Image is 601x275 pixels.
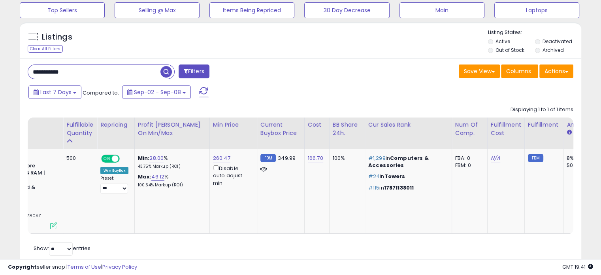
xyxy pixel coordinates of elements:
label: Active [495,38,510,45]
p: in [368,155,446,169]
span: #1,299 [368,154,386,162]
button: Items Being Repriced [209,2,294,18]
strong: Copyright [8,263,37,271]
p: 43.75% Markup (ROI) [138,164,203,169]
p: in [368,184,446,192]
div: Preset: [100,176,128,193]
div: 100% [333,155,359,162]
label: Out of Stock [495,47,524,53]
label: Archived [542,47,563,53]
div: % [138,173,203,188]
button: Sep-02 - Sep-08 [122,85,191,99]
div: Cur Sales Rank [368,121,448,129]
button: Main [399,2,484,18]
p: 100.54% Markup (ROI) [138,182,203,188]
button: Top Sellers [20,2,105,18]
div: % [138,155,203,169]
a: 28.00 [149,154,164,162]
button: Columns [501,64,538,78]
div: Cost [308,121,326,129]
div: Fulfillment Cost [491,121,521,137]
div: Num of Comp. [455,121,484,137]
span: Towers [384,173,405,180]
div: Displaying 1 to 1 of 1 items [511,106,573,114]
small: FBM [260,154,276,162]
h5: Listings [42,32,72,43]
button: Actions [539,64,573,78]
small: Amazon Fees. [567,129,571,136]
a: 166.70 [308,154,323,162]
div: seller snap | | [8,264,137,271]
span: ON [102,156,112,162]
div: Current Buybox Price [260,121,301,137]
label: Deactivated [542,38,572,45]
div: Fulfillable Quantity [66,121,94,137]
span: Compared to: [83,89,119,97]
div: Fulfillment [528,121,560,129]
b: Max: [138,173,152,180]
small: FBM [528,154,543,162]
span: 2025-09-16 19:41 GMT [562,263,593,271]
div: FBM: 0 [455,162,481,169]
p: Listing States: [488,29,581,36]
span: Show: entries [34,245,90,252]
span: Computers & Accessories [368,154,429,169]
div: Min Price [213,121,254,129]
p: in [368,173,446,180]
b: Min: [138,154,150,162]
div: Repricing [100,121,131,129]
a: 46.12 [151,173,164,181]
div: Win BuyBox [100,167,128,174]
a: Terms of Use [68,263,101,271]
button: Last 7 Days [28,85,81,99]
button: 30 Day Decrease [304,2,389,18]
button: Laptops [494,2,579,18]
span: Sep-02 - Sep-08 [134,88,181,96]
div: Disable auto adjust min [213,164,251,187]
span: #115 [368,184,380,192]
button: Selling @ Max [115,2,200,18]
button: Save View [459,64,500,78]
span: Last 7 Days [40,88,72,96]
span: #24 [368,173,380,180]
div: Profit [PERSON_NAME] on Min/Max [138,121,206,137]
a: N/A [491,154,500,162]
div: BB Share 24h. [333,121,362,137]
span: Columns [506,67,531,75]
span: OFF [119,156,131,162]
div: FBA: 0 [455,155,481,162]
div: 500 [66,155,91,162]
div: Clear All Filters [28,45,63,53]
span: 17871138011 [384,184,414,192]
th: The percentage added to the cost of goods (COGS) that forms the calculator for Min & Max prices. [134,118,209,149]
button: Filters [179,64,209,78]
span: 349.99 [278,154,296,162]
a: Privacy Policy [102,263,137,271]
a: 260.47 [213,154,230,162]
